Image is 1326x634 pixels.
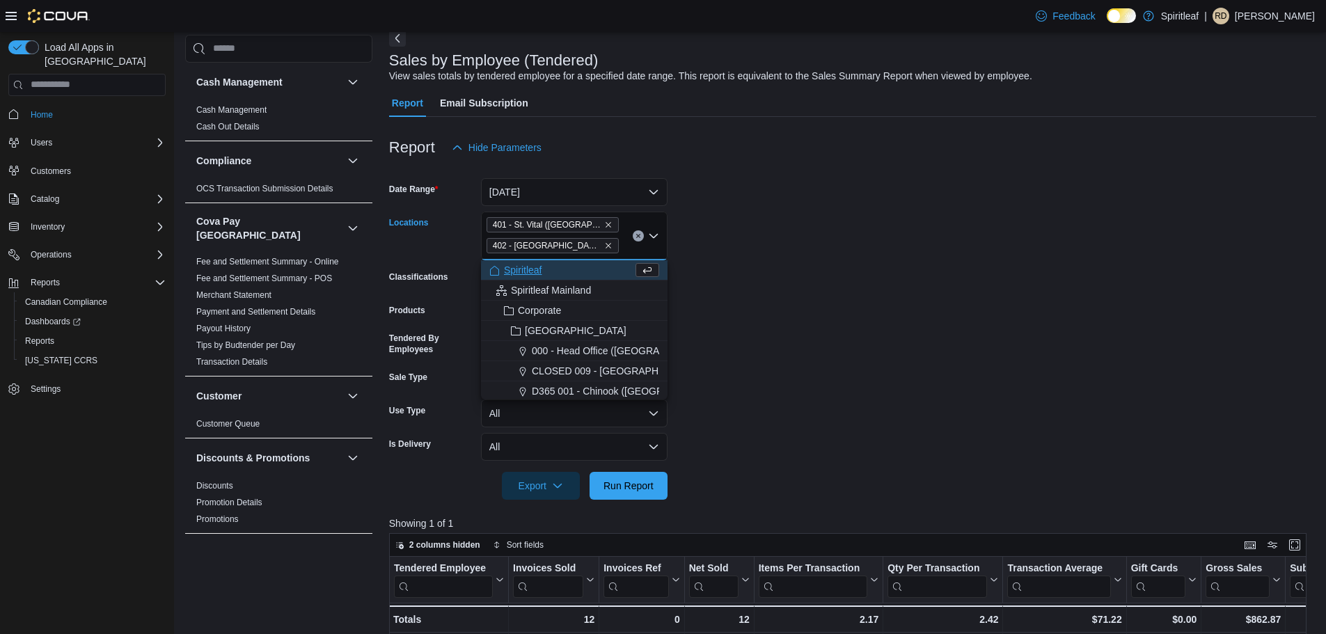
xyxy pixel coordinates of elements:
[389,184,439,195] label: Date Range
[19,313,166,330] span: Dashboards
[389,372,427,383] label: Sale Type
[25,316,81,327] span: Dashboards
[1107,8,1136,23] input: Dark Mode
[487,217,619,232] span: 401 - St. Vital (Winnipeg)
[481,399,668,427] button: All
[31,277,60,288] span: Reports
[14,351,171,370] button: [US_STATE] CCRS
[196,154,342,168] button: Compliance
[25,162,166,180] span: Customers
[532,364,704,378] span: CLOSED 009 - [GEOGRAPHIC_DATA].
[389,516,1316,530] p: Showing 1 of 1
[633,230,644,241] button: Clear input
[688,562,738,597] div: Net Sold
[1052,9,1095,23] span: Feedback
[1242,537,1258,553] button: Keyboard shortcuts
[39,40,166,68] span: Load All Apps in [GEOGRAPHIC_DATA]
[481,280,668,301] button: Spiritleaf Mainland
[389,52,599,69] h3: Sales by Employee (Tendered)
[481,178,668,206] button: [DATE]
[19,333,60,349] a: Reports
[1206,562,1281,597] button: Gross Sales
[196,183,333,194] span: OCS Transaction Submission Details
[758,562,867,597] div: Items Per Transaction
[345,220,361,237] button: Cova Pay [GEOGRAPHIC_DATA]
[28,9,90,23] img: Cova
[603,562,668,575] div: Invoices Ref
[3,133,171,152] button: Users
[481,361,668,381] button: CLOSED 009 - [GEOGRAPHIC_DATA].
[440,89,528,117] span: Email Subscription
[185,102,372,141] div: Cash Management
[14,331,171,351] button: Reports
[196,389,242,403] h3: Customer
[481,321,668,341] button: [GEOGRAPHIC_DATA]
[31,166,71,177] span: Customers
[3,245,171,264] button: Operations
[196,357,267,367] a: Transaction Details
[389,305,425,316] label: Products
[196,184,333,193] a: OCS Transaction Submission Details
[648,230,659,241] button: Close list of options
[196,214,342,242] button: Cova Pay [GEOGRAPHIC_DATA]
[394,562,493,575] div: Tendered Employee
[389,30,406,47] button: Next
[487,238,619,253] span: 402 - Polo Park (Winnipeg)
[513,562,594,597] button: Invoices Sold
[185,253,372,376] div: Cova Pay [GEOGRAPHIC_DATA]
[510,472,571,500] span: Export
[196,274,332,283] a: Fee and Settlement Summary - POS
[1007,611,1121,628] div: $71.22
[604,241,613,250] button: Remove 402 - Polo Park (Winnipeg) from selection in this group
[14,312,171,331] a: Dashboards
[392,89,423,117] span: Report
[504,263,542,277] span: Spiritleaf
[3,189,171,209] button: Catalog
[196,290,271,300] a: Merchant Statement
[345,152,361,169] button: Compliance
[532,344,718,358] span: 000 - Head Office ([GEOGRAPHIC_DATA])
[518,303,561,317] span: Corporate
[887,611,998,628] div: 2.42
[532,384,729,398] span: D365 001 - Chinook ([GEOGRAPHIC_DATA])
[3,379,171,399] button: Settings
[3,273,171,292] button: Reports
[481,341,668,361] button: 000 - Head Office ([GEOGRAPHIC_DATA])
[196,105,267,115] a: Cash Management
[688,611,749,628] div: 12
[25,274,65,291] button: Reports
[196,481,233,491] a: Discounts
[196,418,260,429] span: Customer Queue
[590,472,668,500] button: Run Report
[468,141,542,154] span: Hide Parameters
[196,75,342,89] button: Cash Management
[25,134,166,151] span: Users
[31,109,53,120] span: Home
[389,217,429,228] label: Locations
[389,438,431,450] label: Is Delivery
[3,104,171,125] button: Home
[196,514,239,524] a: Promotions
[31,137,52,148] span: Users
[493,218,601,232] span: 401 - St. Vital ([GEOGRAPHIC_DATA])
[603,562,679,597] button: Invoices Ref
[511,283,591,297] span: Spiritleaf Mainland
[185,477,372,533] div: Discounts & Promotions
[25,246,166,263] span: Operations
[758,562,867,575] div: Items Per Transaction
[185,180,372,203] div: Compliance
[481,433,668,461] button: All
[393,611,504,628] div: Totals
[19,333,166,349] span: Reports
[1130,562,1197,597] button: Gift Cards
[1235,8,1315,24] p: [PERSON_NAME]
[196,75,283,89] h3: Cash Management
[25,380,166,397] span: Settings
[25,134,58,151] button: Users
[1007,562,1121,597] button: Transaction Average
[1130,562,1185,575] div: Gift Cards
[196,323,251,334] span: Payout History
[758,562,878,597] button: Items Per Transaction
[502,472,580,500] button: Export
[196,104,267,116] span: Cash Management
